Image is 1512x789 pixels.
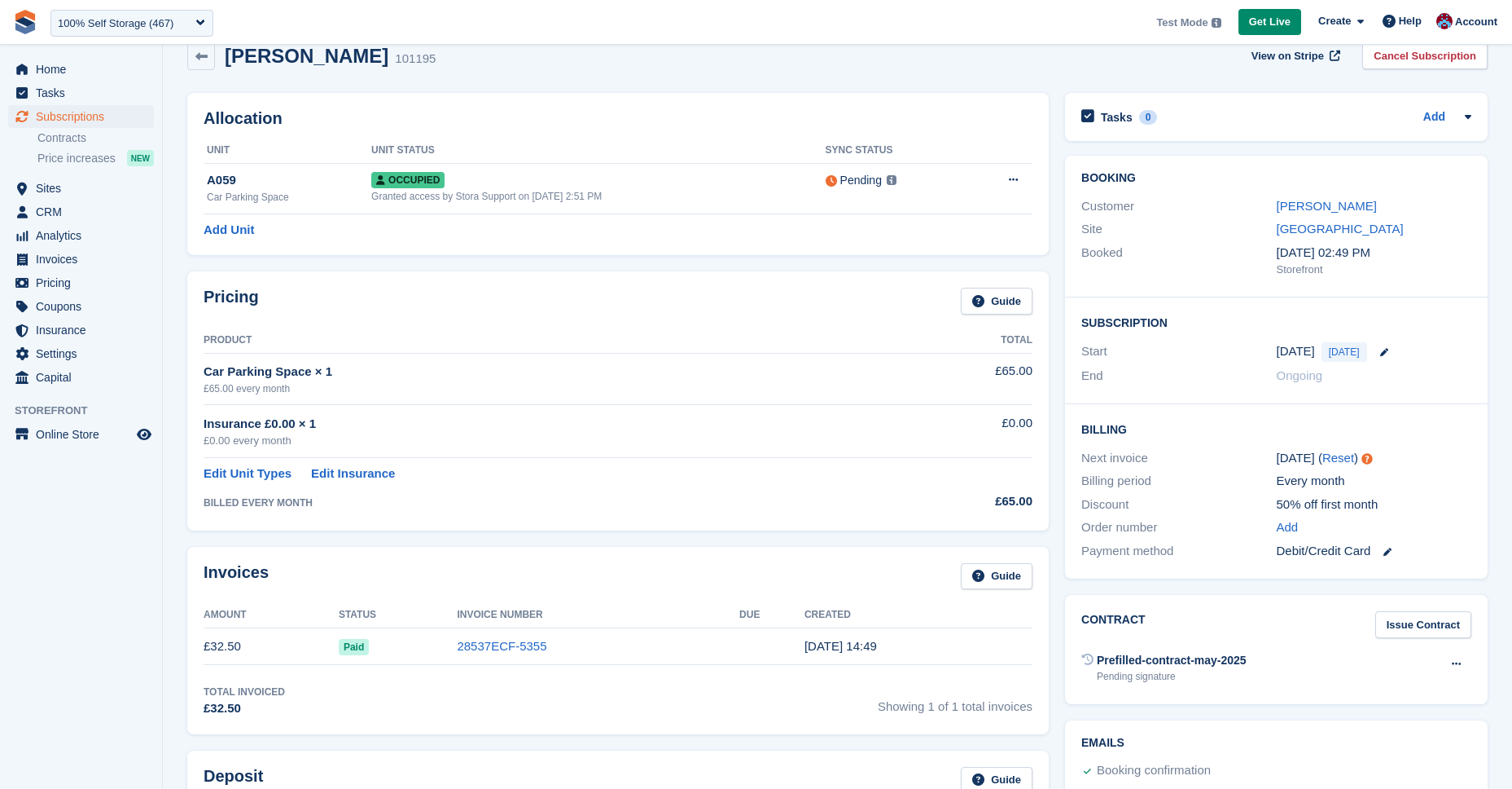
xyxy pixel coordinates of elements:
span: Help [1399,13,1422,29]
h2: Tasks [1101,110,1133,125]
th: Total [897,328,1032,354]
div: End [1081,367,1276,386]
span: Get Live [1249,14,1291,30]
a: Get Live [1238,9,1301,36]
div: Customer [1081,197,1276,216]
div: Total Invoiced [204,685,285,699]
a: menu [8,342,154,365]
h2: Emails [1081,737,1471,750]
div: Storefront [1277,262,1471,278]
div: Billing period [1081,472,1276,491]
a: menu [8,366,154,389]
h2: Invoices [204,563,269,590]
h2: Allocation [204,109,1032,128]
span: Invoices [36,248,134,271]
span: CRM [36,201,134,223]
a: Contracts [37,130,154,146]
a: menu [8,295,154,318]
div: Payment method [1081,542,1276,561]
img: David Hughes [1436,13,1453,29]
div: Debit/Credit Card [1277,542,1471,561]
a: Reset [1322,451,1354,465]
h2: Billing [1081,421,1471,437]
a: Add [1277,518,1299,537]
th: Due [739,602,804,628]
span: Account [1455,14,1497,30]
div: Order number [1081,518,1276,537]
span: Showing 1 of 1 total invoices [878,685,1032,718]
a: Issue Contract [1375,611,1471,638]
td: £0.00 [897,405,1032,458]
th: Invoice Number [457,602,739,628]
a: menu [8,224,154,247]
a: menu [8,423,154,446]
a: menu [8,271,154,294]
a: menu [8,201,154,223]
th: Unit Status [371,138,825,164]
a: Guide [961,288,1032,315]
a: menu [8,58,154,81]
h2: Contract [1081,611,1146,638]
th: Created [804,602,1032,628]
img: icon-info-grey-7440780725fd019a000dd9b08b2336e03edf1995a4989e88bcd33f0948082b44.svg [1212,18,1221,28]
th: Status [339,602,458,628]
div: Car Parking Space × 1 [204,363,897,381]
h2: Booking [1081,172,1471,185]
a: [GEOGRAPHIC_DATA] [1277,222,1404,236]
time: 2025-08-12 13:49:47 UTC [804,639,877,653]
span: Home [36,58,134,81]
a: menu [8,177,154,200]
span: Paid [339,639,369,655]
span: Analytics [36,224,134,247]
div: 0 [1139,110,1158,125]
td: £32.50 [204,628,339,665]
img: stora-icon-8386f47178a22dfd0bd8f6a31ec36ba5ce8667c1dd55bd0f319d3a0aa187defe.svg [13,10,37,34]
div: Booked [1081,244,1276,278]
div: 100% Self Storage (467) [58,15,173,32]
div: BILLED EVERY MONTH [204,496,897,510]
td: £65.00 [897,353,1032,404]
div: Every month [1277,472,1471,491]
div: Granted access by Stora Support on [DATE] 2:51 PM [371,189,825,204]
span: Pricing [36,271,134,294]
span: Coupons [36,295,134,318]
span: Subscriptions [36,105,134,128]
span: Ongoing [1277,368,1323,382]
h2: Pricing [204,288,259,315]
th: Unit [204,138,371,164]
span: Storefront [15,403,162,419]
a: Cancel Subscription [1362,42,1488,69]
div: £32.50 [204,699,285,718]
div: £65.00 [897,492,1032,511]
th: Sync Status [826,138,966,164]
div: Insurance £0.00 × 1 [204,415,897,434]
span: Price increases [37,151,116,166]
a: 28537ECF-5355 [457,639,546,653]
span: Tasks [36,82,134,104]
a: menu [8,319,154,342]
a: menu [8,105,154,128]
a: Price increases NEW [37,149,154,167]
img: icon-info-grey-7440780725fd019a000dd9b08b2336e03edf1995a4989e88bcd33f0948082b44.svg [887,175,896,185]
span: Capital [36,366,134,389]
span: Insurance [36,319,134,342]
div: Discount [1081,496,1276,514]
time: 2025-08-12 00:00:00 UTC [1277,342,1315,361]
div: Next invoice [1081,449,1276,468]
div: 101195 [395,50,436,68]
th: Amount [204,602,339,628]
a: View on Stripe [1245,42,1343,69]
div: Site [1081,220,1276,239]
div: Tooltip anchor [1360,452,1374,466]
div: Pending signature [1097,669,1247,684]
a: Edit Unit Types [204,465,291,483]
a: Preview store [134,425,154,444]
div: Prefilled-contract-may-2025 [1097,652,1247,669]
span: View on Stripe [1251,48,1324,64]
div: Pending [840,172,882,189]
div: [DATE] 02:49 PM [1277,244,1471,262]
h2: Subscription [1081,314,1471,330]
div: Booking confirmation [1097,761,1211,781]
div: Start [1081,342,1276,362]
h2: [PERSON_NAME] [225,45,388,67]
